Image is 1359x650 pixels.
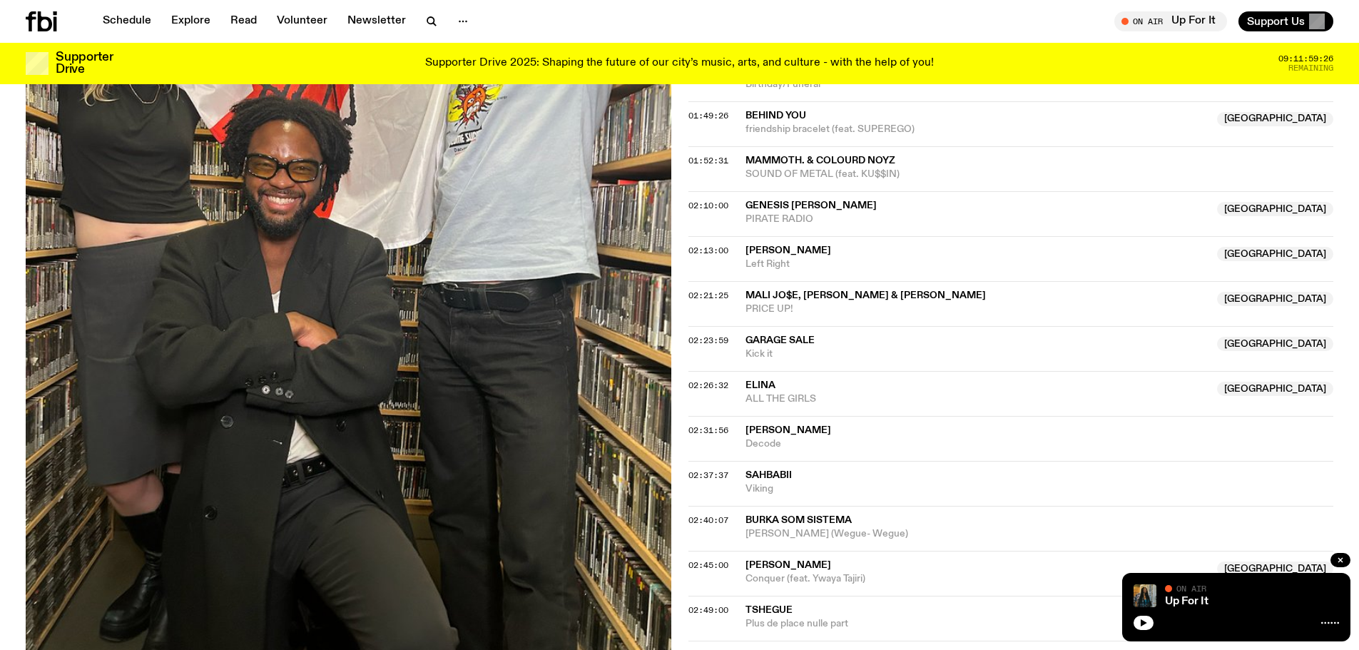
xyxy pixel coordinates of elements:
[745,470,792,480] span: Sahbabii
[745,392,1209,406] span: ALL THE GIRLS
[688,112,728,120] button: 01:49:26
[1247,15,1305,28] span: Support Us
[688,469,728,481] span: 02:37:37
[1217,247,1333,261] span: [GEOGRAPHIC_DATA]
[745,303,1209,316] span: PRICE UP!
[745,200,877,210] span: Genesis [PERSON_NAME]
[745,572,1209,586] span: Conquer (feat. Ywaya Tajiri)
[745,617,1334,631] span: Plus de place nulle part
[1176,584,1206,593] span: On Air
[688,245,728,256] span: 02:13:00
[745,347,1209,361] span: Kick it
[688,604,728,616] span: 02:49:00
[745,258,1209,271] span: Left Right
[339,11,414,31] a: Newsletter
[745,156,895,166] span: MAMMOTH. & COLOURD NOYZ
[745,482,1334,496] span: Viking
[745,78,1209,91] span: Birthday/Funeral
[745,605,793,615] span: Tshegue
[745,560,831,570] span: [PERSON_NAME]
[745,290,986,300] span: MALI JO$E, [PERSON_NAME] & [PERSON_NAME]
[688,157,728,165] button: 01:52:31
[1217,382,1333,396] span: [GEOGRAPHIC_DATA]
[688,559,728,571] span: 02:45:00
[745,515,852,525] span: Burka Som Sistema
[688,514,728,526] span: 02:40:07
[745,168,1334,181] span: SOUND OF METAL (feat. KU$$IN)
[688,425,728,436] span: 02:31:56
[1288,64,1333,72] span: Remaining
[56,51,113,76] h3: Supporter Drive
[745,111,806,121] span: Behind You
[745,380,775,390] span: ELINA
[745,335,815,345] span: Garage Sale
[688,427,728,435] button: 02:31:56
[1134,584,1156,607] img: Ify - a Brown Skin girl with black braided twists, looking up to the side with her tongue stickin...
[1165,596,1208,607] a: Up For It
[268,11,336,31] a: Volunteer
[163,11,219,31] a: Explore
[1217,562,1333,576] span: [GEOGRAPHIC_DATA]
[688,335,728,346] span: 02:23:59
[688,380,728,391] span: 02:26:32
[688,292,728,300] button: 02:21:25
[688,202,728,210] button: 02:10:00
[1278,55,1333,63] span: 09:11:59:26
[688,247,728,255] button: 02:13:00
[688,200,728,211] span: 02:10:00
[425,57,934,70] p: Supporter Drive 2025: Shaping the future of our city’s music, arts, and culture - with the help o...
[688,562,728,569] button: 02:45:00
[688,337,728,345] button: 02:23:59
[688,517,728,524] button: 02:40:07
[745,437,1334,451] span: Decode
[1217,202,1333,216] span: [GEOGRAPHIC_DATA]
[688,382,728,390] button: 02:26:32
[1217,337,1333,351] span: [GEOGRAPHIC_DATA]
[688,290,728,301] span: 02:21:25
[688,472,728,479] button: 02:37:37
[1217,112,1333,126] span: [GEOGRAPHIC_DATA]
[1114,11,1227,31] button: On AirUp For It
[745,527,1334,541] span: [PERSON_NAME] (Wegue- Wegue)
[688,155,728,166] span: 01:52:31
[94,11,160,31] a: Schedule
[745,213,1209,226] span: PIRATE RADIO
[688,110,728,121] span: 01:49:26
[745,425,831,435] span: [PERSON_NAME]
[1217,292,1333,306] span: [GEOGRAPHIC_DATA]
[745,123,1209,136] span: friendship bracelet (feat. SUPEREGO)
[222,11,265,31] a: Read
[1238,11,1333,31] button: Support Us
[688,606,728,614] button: 02:49:00
[745,245,831,255] span: [PERSON_NAME]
